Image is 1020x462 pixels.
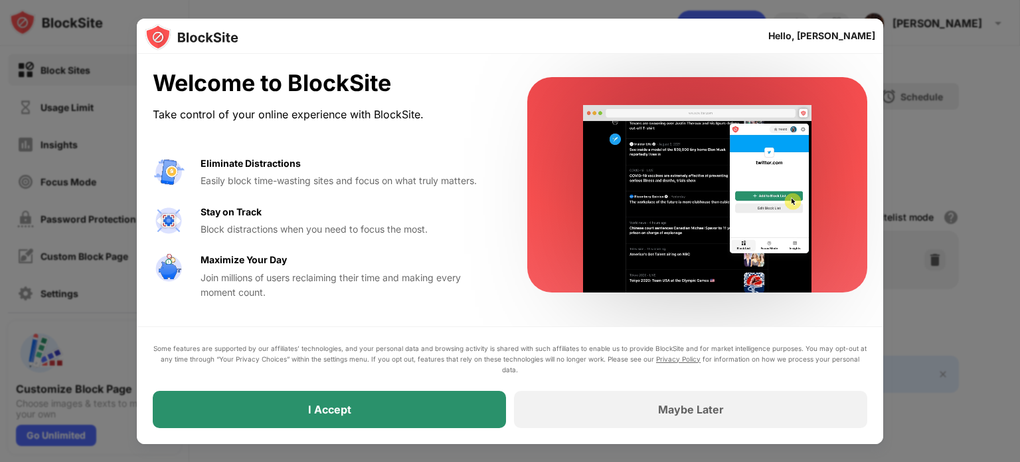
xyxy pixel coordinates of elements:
[201,156,301,171] div: Eliminate Distractions
[153,70,495,97] div: Welcome to BlockSite
[145,24,238,51] img: logo-blocksite.svg
[153,105,495,124] div: Take control of your online experience with BlockSite.
[153,253,185,285] img: value-safe-time.svg
[201,271,495,300] div: Join millions of users reclaiming their time and making every moment count.
[658,403,724,416] div: Maybe Later
[201,173,495,188] div: Easily block time-wasting sites and focus on what truly matters.
[201,205,262,219] div: Stay on Track
[153,205,185,237] img: value-focus.svg
[656,355,701,363] a: Privacy Policy
[201,253,287,267] div: Maximize Your Day
[201,222,495,237] div: Block distractions when you need to focus the most.
[768,31,875,41] div: Hello, [PERSON_NAME]
[153,156,185,188] img: value-avoid-distractions.svg
[153,343,867,375] div: Some features are supported by our affiliates’ technologies, and your personal data and browsing ...
[308,403,351,416] div: I Accept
